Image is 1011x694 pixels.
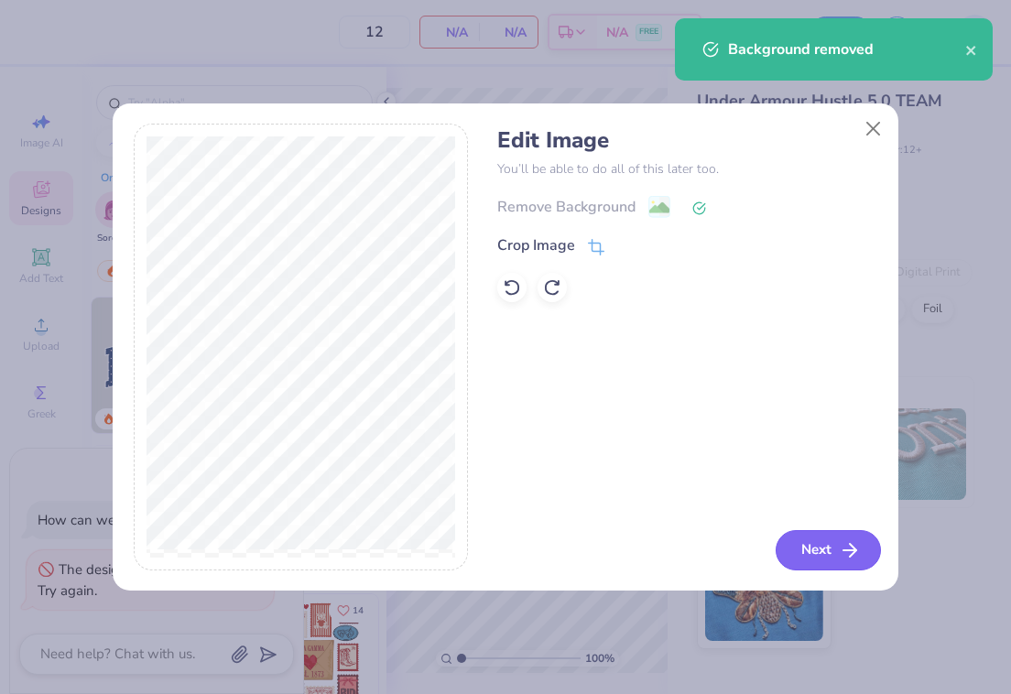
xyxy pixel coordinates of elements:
[497,127,877,154] h4: Edit Image
[497,234,575,256] div: Crop Image
[728,38,965,60] div: Background removed
[856,111,891,146] button: Close
[497,159,877,179] p: You’ll be able to do all of this later too.
[776,530,881,570] button: Next
[965,38,978,60] button: close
